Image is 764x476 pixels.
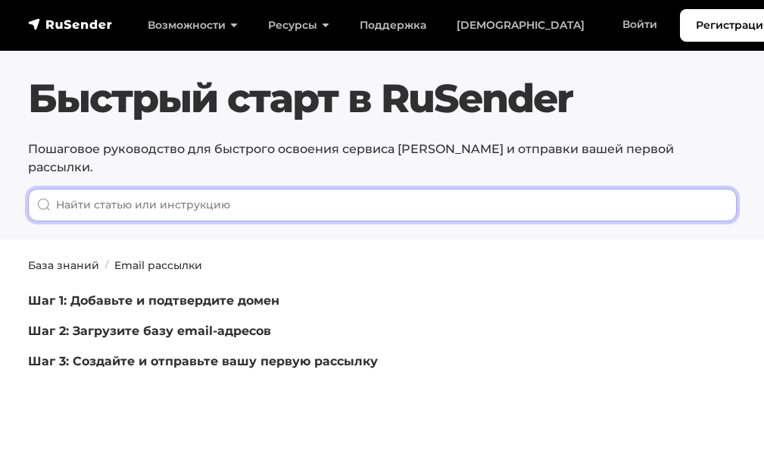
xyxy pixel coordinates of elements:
nav: breadcrumb [19,258,746,274]
a: Шаг 2: Загрузите базу email-адресов [28,324,271,338]
a: База знаний [28,258,99,272]
a: Ресурсы [253,10,345,41]
h1: Быстрый старт в RuSender [28,75,737,122]
a: Шаг 1: Добавьте и подтвердите домен [28,293,279,308]
a: Возможности [133,10,253,41]
a: Войти [607,9,672,40]
input: When autocomplete results are available use up and down arrows to review and enter to go to the d... [28,189,737,221]
a: Шаг 3: Создайте и отправьте вашу первую рассылку [28,354,378,368]
p: Пошаговое руководство для быстрого освоения сервиса [PERSON_NAME] и отправки вашей первой рассылки. [28,140,737,177]
a: Поддержка [345,10,441,41]
img: Поиск [37,198,51,211]
img: RuSender [28,17,113,32]
a: [DEMOGRAPHIC_DATA] [441,10,600,41]
a: Email рассылки [114,258,202,272]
